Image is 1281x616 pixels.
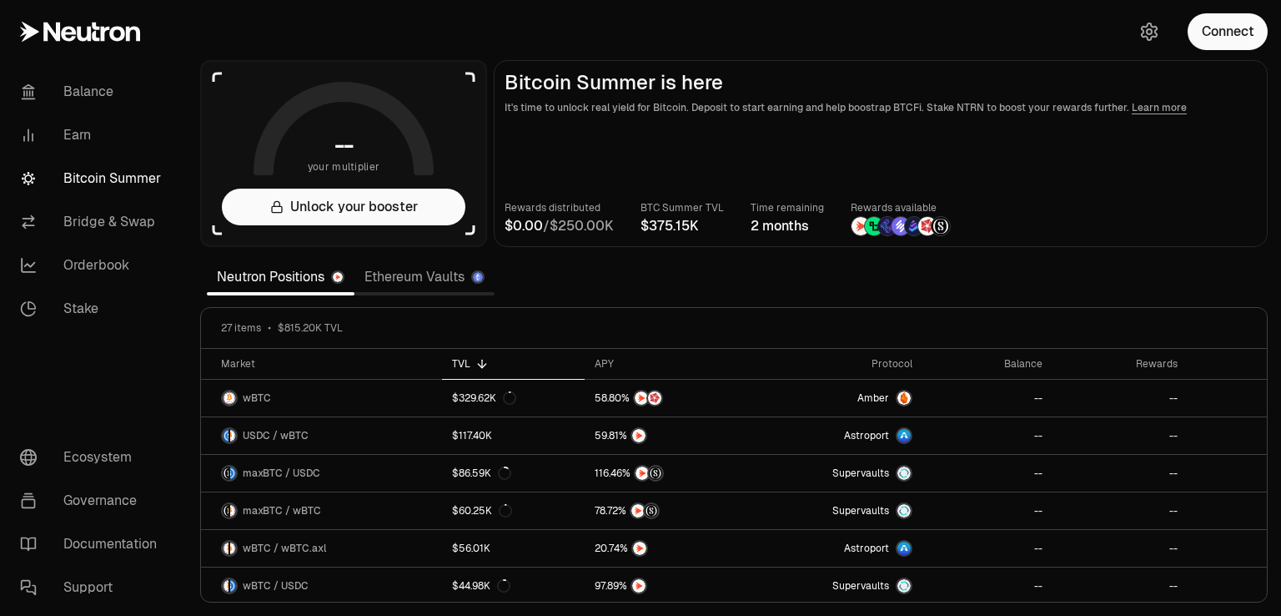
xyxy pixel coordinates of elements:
div: Market [221,357,432,371]
span: your multiplier [308,159,380,175]
div: Balance [932,357,1042,371]
a: Stake [7,287,180,331]
img: maxBTC Logo [223,467,229,480]
a: $117.40K [442,417,585,454]
a: -- [922,380,1052,417]
div: $56.01K [452,542,490,555]
button: NTRN [595,540,744,557]
span: Amber [857,391,889,405]
span: $815.20K TVL [278,321,343,335]
a: Orderbook [7,244,180,287]
img: maxBTC Logo [223,504,229,518]
a: -- [1052,417,1188,454]
a: -- [922,417,1052,454]
a: $329.62K [442,380,585,417]
a: NTRN [585,417,754,454]
p: BTC Summer TVL [640,199,724,216]
span: maxBTC / USDC [243,467,320,480]
div: $60.25K [452,504,512,518]
a: $44.98K [442,568,585,604]
img: Mars Fragments [918,217,937,235]
img: Bedrock Diamonds [905,217,923,235]
a: NTRN [585,568,754,604]
a: -- [1052,455,1188,492]
a: Ethereum Vaults [354,260,495,294]
img: Structured Points [645,504,658,518]
img: Structured Points [932,217,950,235]
img: Amber [897,391,911,405]
a: Bridge & Swap [7,200,180,244]
a: Earn [7,114,180,157]
span: Supervaults [832,467,889,480]
div: Rewards [1062,357,1178,371]
img: USDC Logo [230,579,236,593]
button: Connect [1188,13,1268,50]
a: $56.01K [442,530,585,567]
img: Supervaults [897,579,911,593]
button: NTRNStructured Points [595,465,744,482]
a: SupervaultsSupervaults [754,492,923,529]
div: / [505,216,614,236]
a: $86.59K [442,455,585,492]
span: wBTC [243,391,271,405]
p: Rewards distributed [505,199,614,216]
span: Supervaults [832,504,889,518]
span: maxBTC / wBTC [243,504,321,518]
a: maxBTC LogoUSDC LogomaxBTC / USDC [201,455,442,492]
span: wBTC / USDC [243,579,309,593]
button: NTRN [595,578,744,594]
span: 27 items [221,321,261,335]
div: APY [595,357,744,371]
img: wBTC Logo [230,429,236,442]
img: NTRN [635,467,649,480]
img: wBTC.axl Logo [230,542,236,555]
img: Ethereum Logo [473,272,483,282]
a: Astroport [754,530,923,567]
img: NTRN [632,579,646,593]
img: wBTC Logo [230,504,236,518]
span: Astroport [844,542,889,555]
div: Protocol [764,357,913,371]
h2: Bitcoin Summer is here [505,71,1257,94]
img: Mars Fragments [648,391,661,405]
img: EtherFi Points [878,217,897,235]
div: $86.59K [452,467,511,480]
img: Supervaults [897,467,911,480]
img: wBTC Logo [223,579,229,593]
img: NTRN [631,504,645,518]
img: wBTC Logo [223,391,236,405]
a: SupervaultsSupervaults [754,568,923,604]
div: $44.98K [452,579,510,593]
a: USDC LogowBTC LogoUSDC / wBTC [201,417,442,454]
a: Balance [7,70,180,114]
a: Documentation [7,523,180,566]
button: Unlock your booster [222,189,465,225]
a: Governance [7,479,180,523]
a: -- [922,492,1052,529]
a: Learn more [1132,101,1187,114]
button: NTRN [595,427,744,444]
a: $60.25K [442,492,585,529]
img: USDC Logo [230,467,236,480]
img: NTRN [635,391,648,405]
a: wBTC LogowBTC.axl LogowBTC / wBTC.axl [201,530,442,567]
a: Astroport [754,417,923,454]
a: Ecosystem [7,436,180,479]
div: 2 months [751,216,824,236]
img: USDC Logo [223,429,229,442]
a: -- [922,455,1052,492]
a: -- [1052,530,1188,567]
a: SupervaultsSupervaults [754,455,923,492]
p: Time remaining [751,199,824,216]
div: $117.40K [452,429,492,442]
a: -- [1052,492,1188,529]
a: wBTC LogoUSDC LogowBTC / USDC [201,568,442,604]
img: NTRN [851,217,870,235]
a: NTRNStructured Points [585,455,754,492]
a: wBTC LogowBTC [201,380,442,417]
p: Rewards available [851,199,951,216]
h1: -- [334,132,354,159]
img: Neutron Logo [333,272,343,282]
a: -- [922,568,1052,604]
img: Solv Points [892,217,910,235]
